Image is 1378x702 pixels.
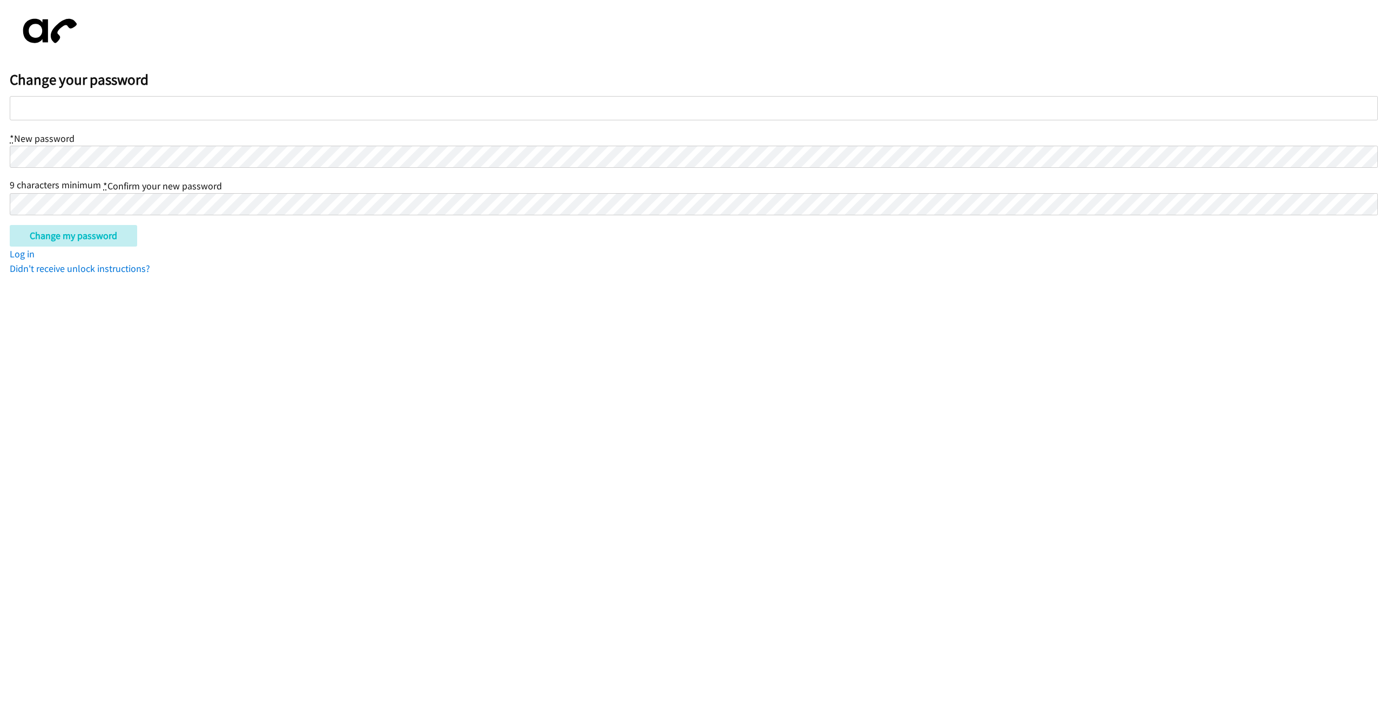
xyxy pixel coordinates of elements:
h2: Change your password [10,71,1378,89]
a: Log in [10,248,35,260]
a: Didn't receive unlock instructions? [10,262,150,275]
span: 9 characters minimum [10,179,101,191]
input: Change my password [10,225,137,247]
keeper-lock: Open Keeper Popup [1360,151,1373,163]
abbr: required [103,180,107,192]
abbr: required [10,132,14,145]
label: New password [10,132,75,145]
img: aphone-8a226864a2ddd6a5e75d1ebefc011f4aa8f32683c2d82f3fb0802fe031f96514.svg [10,10,85,52]
label: Confirm your new password [103,180,222,192]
